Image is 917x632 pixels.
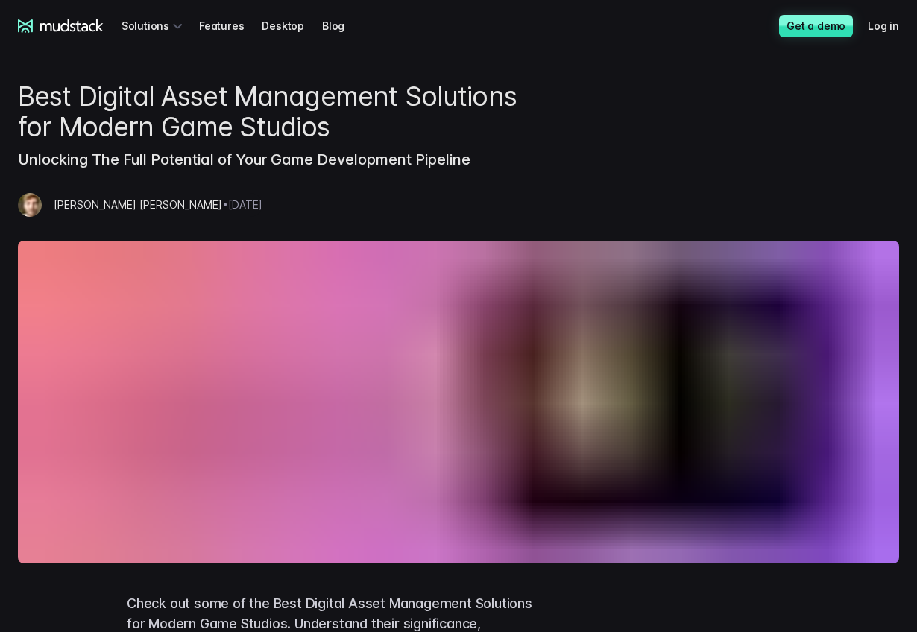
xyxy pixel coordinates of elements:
a: mudstack logo [18,19,104,33]
a: Desktop [262,12,322,39]
span: • [DATE] [222,198,262,211]
a: Features [199,12,262,39]
h3: Unlocking The Full Potential of Your Game Development Pipeline [18,143,537,169]
div: Solutions [122,12,187,39]
a: Get a demo [779,15,853,37]
a: Blog [322,12,362,39]
span: [PERSON_NAME] [PERSON_NAME] [54,198,222,211]
h1: Best Digital Asset Management Solutions for Modern Game Studios [18,81,537,143]
a: Log in [868,12,917,39]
